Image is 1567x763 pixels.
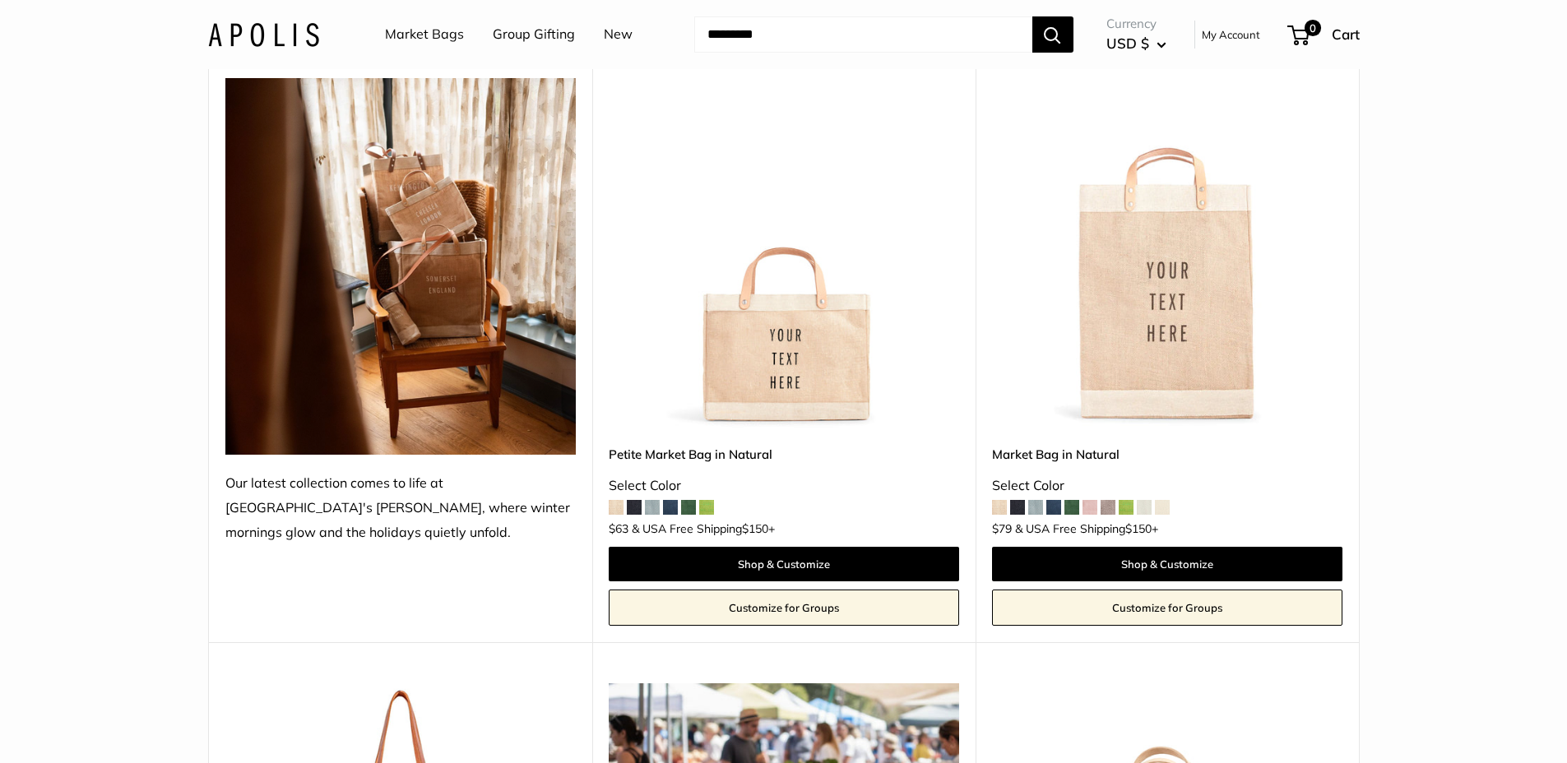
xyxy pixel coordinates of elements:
[742,521,768,536] span: $150
[385,22,464,47] a: Market Bags
[992,474,1342,498] div: Select Color
[992,590,1342,626] a: Customize for Groups
[1304,20,1320,36] span: 0
[1332,25,1360,43] span: Cart
[694,16,1032,53] input: Search...
[493,22,575,47] a: Group Gifting
[225,78,576,455] img: Our latest collection comes to life at UK's Estelle Manor, where winter mornings glow and the hol...
[632,523,775,534] span: & USA Free Shipping +
[992,521,1012,536] span: $79
[609,521,628,536] span: $63
[992,78,1342,428] img: Market Bag in Natural
[992,445,1342,464] a: Market Bag in Natural
[609,474,959,498] div: Select Color
[609,547,959,581] a: Shop & Customize
[992,78,1342,428] a: Market Bag in NaturalMarket Bag in Natural
[1289,21,1360,48] a: 0 Cart
[1106,35,1149,52] span: USD $
[609,78,959,428] img: Petite Market Bag in Natural
[1032,16,1073,53] button: Search
[225,471,576,545] div: Our latest collection comes to life at [GEOGRAPHIC_DATA]'s [PERSON_NAME], where winter mornings g...
[1202,25,1260,44] a: My Account
[992,547,1342,581] a: Shop & Customize
[604,22,633,47] a: New
[1125,521,1152,536] span: $150
[208,22,319,46] img: Apolis
[609,78,959,428] a: Petite Market Bag in NaturalPetite Market Bag in Natural
[1106,30,1166,57] button: USD $
[609,590,959,626] a: Customize for Groups
[1106,12,1166,35] span: Currency
[609,445,959,464] a: Petite Market Bag in Natural
[1015,523,1158,534] span: & USA Free Shipping +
